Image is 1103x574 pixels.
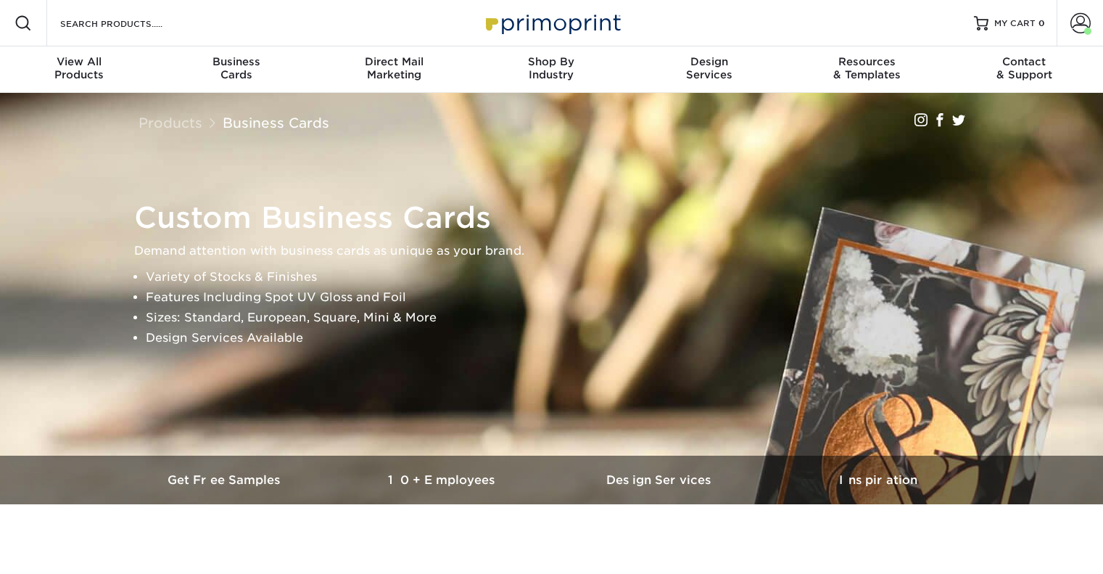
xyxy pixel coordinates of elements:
[479,7,624,38] img: Primoprint
[334,456,552,504] a: 10+ Employees
[788,46,945,93] a: Resources& Templates
[146,287,983,308] li: Features Including Spot UV Gloss and Foil
[139,115,202,131] a: Products
[630,55,788,68] span: Design
[315,46,473,93] a: Direct MailMarketing
[146,308,983,328] li: Sizes: Standard, European, Square, Mini & More
[552,473,769,487] h3: Design Services
[630,55,788,81] div: Services
[134,241,983,261] p: Demand attention with business cards as unique as your brand.
[59,15,200,32] input: SEARCH PRODUCTS.....
[552,456,769,504] a: Design Services
[117,473,334,487] h3: Get Free Samples
[146,267,983,287] li: Variety of Stocks & Finishes
[788,55,945,81] div: & Templates
[117,456,334,504] a: Get Free Samples
[315,55,473,81] div: Marketing
[946,55,1103,68] span: Contact
[946,55,1103,81] div: & Support
[630,46,788,93] a: DesignServices
[134,200,983,235] h1: Custom Business Cards
[769,456,987,504] a: Inspiration
[994,17,1036,30] span: MY CART
[473,55,630,68] span: Shop By
[334,473,552,487] h3: 10+ Employees
[223,115,329,131] a: Business Cards
[157,46,315,93] a: BusinessCards
[157,55,315,81] div: Cards
[946,46,1103,93] a: Contact& Support
[157,55,315,68] span: Business
[769,473,987,487] h3: Inspiration
[146,328,983,348] li: Design Services Available
[1038,18,1045,28] span: 0
[473,46,630,93] a: Shop ByIndustry
[788,55,945,68] span: Resources
[473,55,630,81] div: Industry
[315,55,473,68] span: Direct Mail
